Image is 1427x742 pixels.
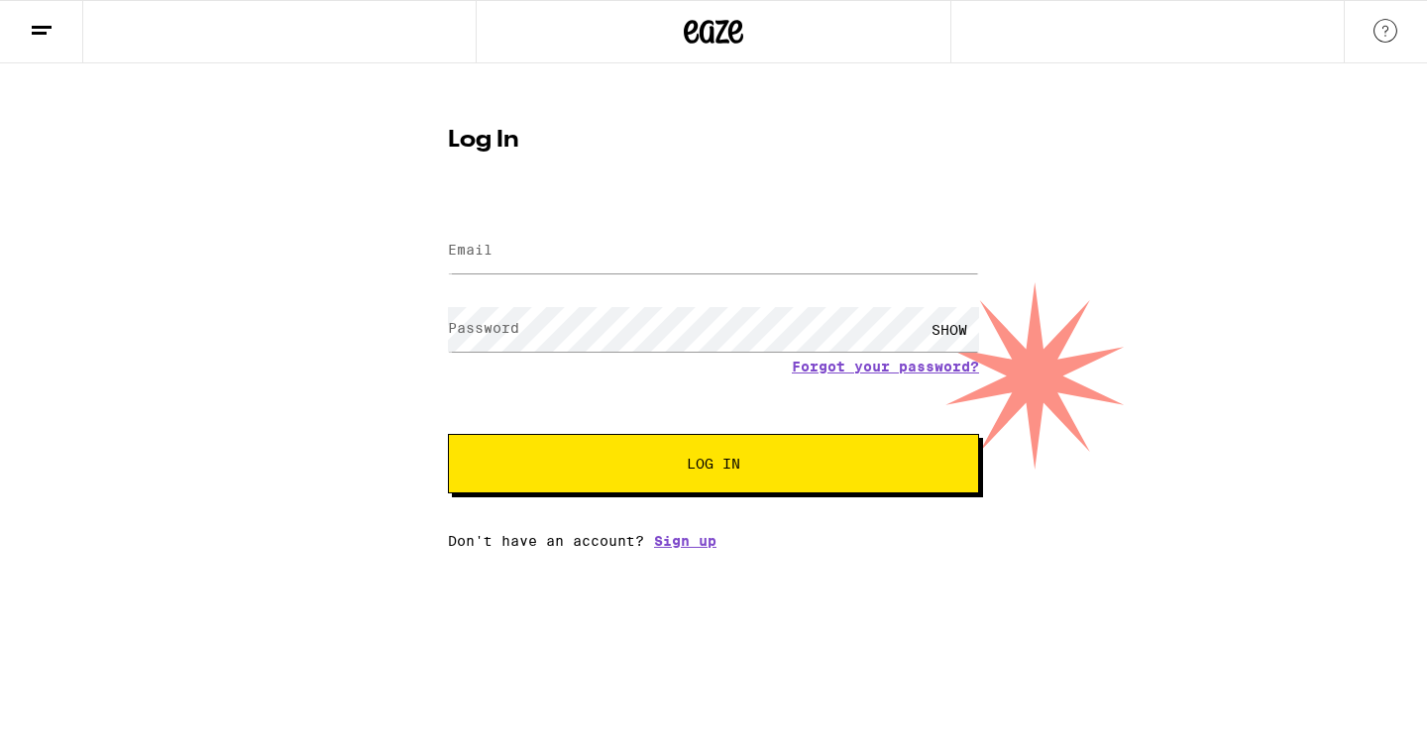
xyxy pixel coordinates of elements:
label: Password [448,320,519,336]
label: Email [448,242,493,258]
div: Don't have an account? [448,533,979,549]
span: Hi. Need any help? [12,14,143,30]
span: Log In [687,457,740,471]
div: SHOW [920,307,979,352]
h1: Log In [448,129,979,153]
input: Email [448,229,979,273]
a: Forgot your password? [792,359,979,374]
a: Sign up [654,533,716,549]
button: Log In [448,434,979,493]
